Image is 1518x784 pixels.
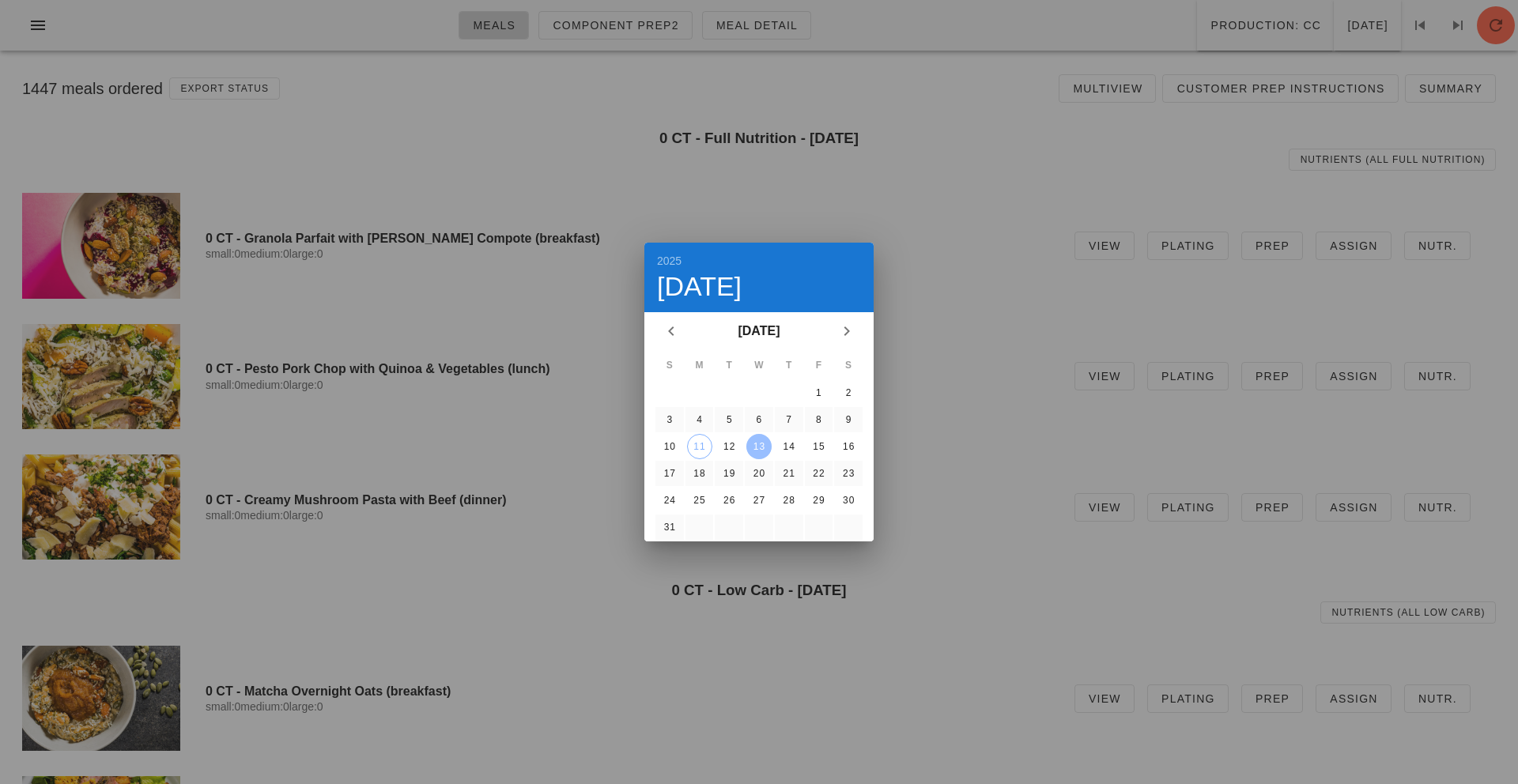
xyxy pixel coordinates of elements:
[657,441,682,452] div: 10
[776,495,802,506] div: 28
[687,434,712,459] button: 11
[687,407,712,432] button: 4
[657,522,682,533] div: 31
[746,407,772,432] button: 6
[776,414,802,425] div: 7
[806,461,831,486] button: 22
[836,407,861,432] button: 9
[805,352,833,379] th: F
[657,514,682,540] button: 31
[716,468,742,479] div: 19
[836,380,861,405] button: 2
[836,387,861,398] div: 2
[836,414,861,425] div: 9
[716,495,742,506] div: 26
[657,273,861,300] div: [DATE]
[806,387,831,398] div: 1
[657,317,685,345] button: Previous month
[655,352,684,379] th: S
[657,461,682,486] button: 17
[806,434,831,459] button: 15
[716,488,742,513] button: 26
[657,488,682,513] button: 24
[688,441,712,452] div: 11
[806,468,831,479] div: 22
[806,488,831,513] button: 29
[746,461,772,486] button: 20
[836,441,861,452] div: 16
[833,317,861,345] button: Next month
[776,434,802,459] button: 14
[687,414,712,425] div: 4
[716,407,742,432] button: 5
[657,407,682,432] button: 3
[806,407,831,432] button: 8
[836,488,861,513] button: 30
[776,468,802,479] div: 21
[775,352,803,379] th: T
[687,488,712,513] button: 25
[687,495,712,506] div: 25
[806,495,831,506] div: 29
[715,352,743,379] th: T
[836,461,861,486] button: 23
[657,434,682,459] button: 10
[834,352,863,379] th: S
[746,495,772,506] div: 27
[716,414,742,425] div: 5
[716,461,742,486] button: 19
[745,352,773,379] th: W
[687,468,712,479] div: 18
[746,434,772,459] button: 13
[657,255,861,266] div: 2025
[836,495,861,506] div: 30
[806,441,831,452] div: 15
[836,468,861,479] div: 23
[716,441,742,452] div: 12
[746,488,772,513] button: 27
[716,434,742,459] button: 12
[657,495,682,506] div: 24
[731,315,786,347] button: [DATE]
[776,461,802,486] button: 21
[657,468,682,479] div: 17
[687,461,712,486] button: 18
[776,407,802,432] button: 7
[685,352,714,379] th: M
[657,414,682,425] div: 3
[746,441,772,452] div: 13
[836,434,861,459] button: 16
[746,468,772,479] div: 20
[806,380,831,405] button: 1
[806,414,831,425] div: 8
[746,414,772,425] div: 6
[776,488,802,513] button: 28
[776,441,802,452] div: 14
